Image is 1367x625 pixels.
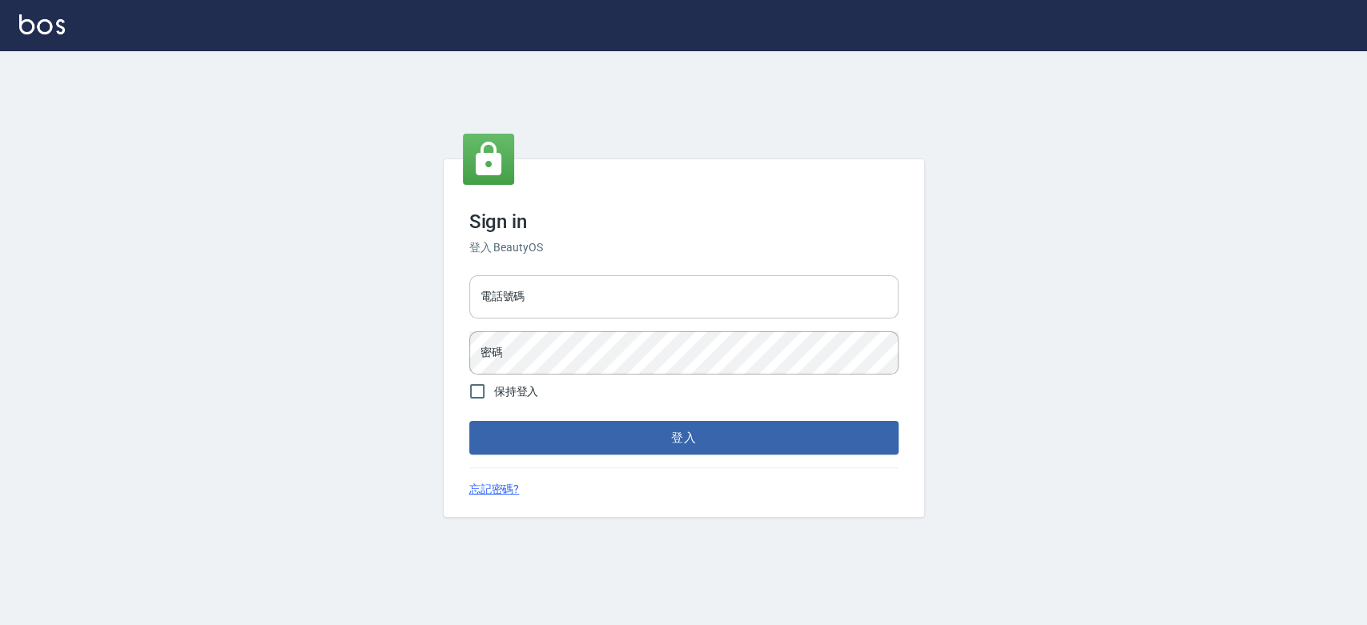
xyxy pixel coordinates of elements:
button: 登入 [469,421,899,455]
h6: 登入 BeautyOS [469,239,899,256]
a: 忘記密碼? [469,481,520,498]
span: 保持登入 [494,383,539,400]
h3: Sign in [469,210,899,233]
img: Logo [19,14,65,34]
